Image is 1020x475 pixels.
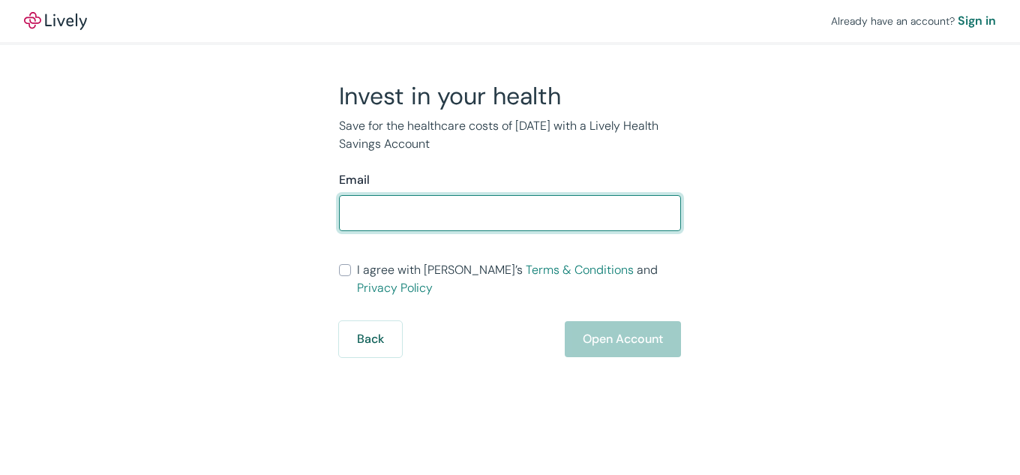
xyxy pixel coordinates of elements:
div: Already have an account? [831,12,996,30]
button: Back [339,321,402,357]
a: Terms & Conditions [526,262,634,278]
a: LivelyLively [24,12,87,30]
img: Lively [24,12,87,30]
a: Sign in [958,12,996,30]
a: Privacy Policy [357,280,433,296]
label: Email [339,171,370,189]
h2: Invest in your health [339,81,681,111]
p: Save for the healthcare costs of [DATE] with a Lively Health Savings Account [339,117,681,153]
span: I agree with [PERSON_NAME]’s and [357,261,681,297]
